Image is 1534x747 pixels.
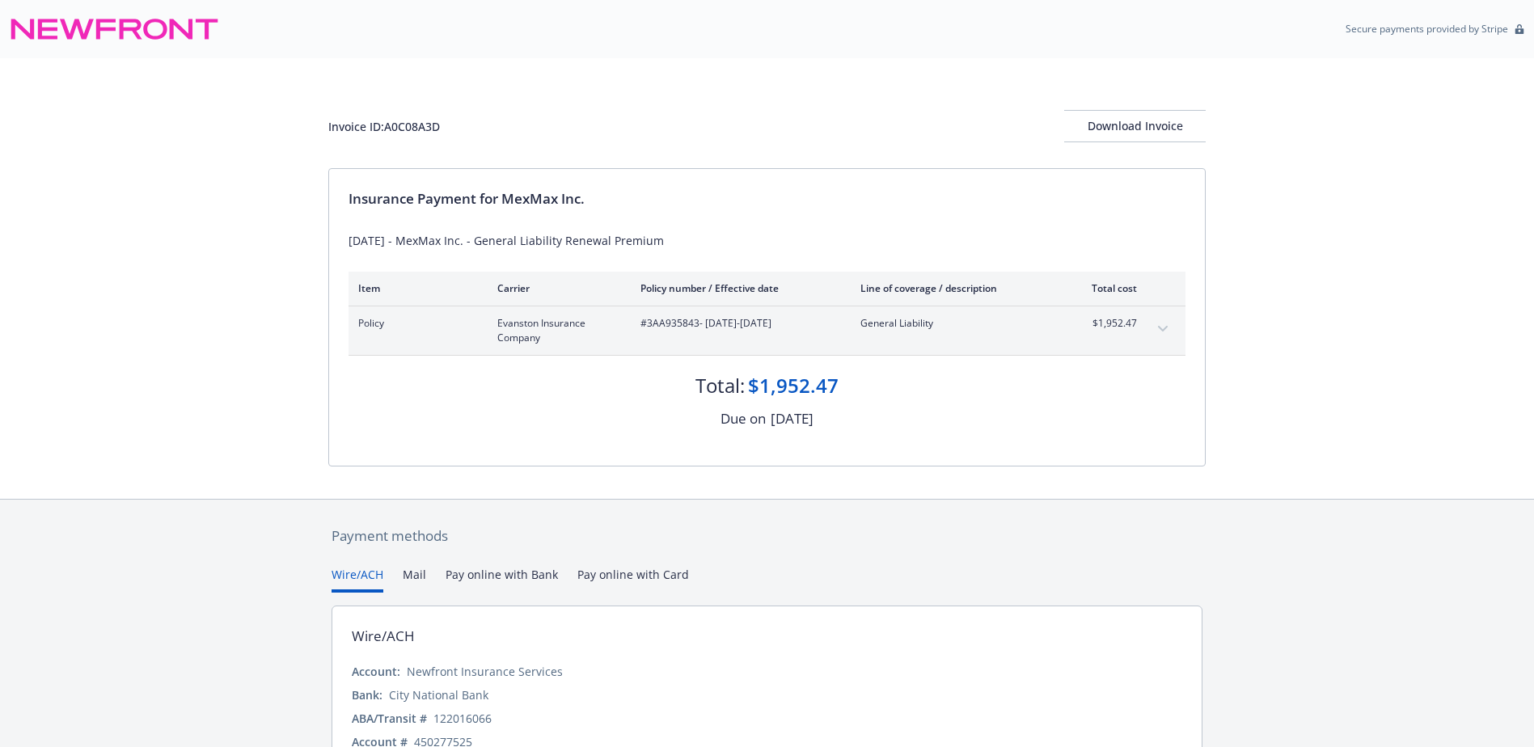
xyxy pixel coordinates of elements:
[328,118,440,135] div: Invoice ID: A0C08A3D
[771,408,813,429] div: [DATE]
[748,372,839,399] div: $1,952.47
[403,566,426,593] button: Mail
[349,306,1185,355] div: PolicyEvanston Insurance Company#3AA935843- [DATE]-[DATE]General Liability$1,952.47expand content
[497,316,615,345] span: Evanston Insurance Company
[1150,316,1176,342] button: expand content
[640,316,835,331] span: #3AA935843 - [DATE]-[DATE]
[349,232,1185,249] div: [DATE] - MexMax Inc. - General Liability Renewal Premium
[1064,110,1206,142] button: Download Invoice
[640,281,835,295] div: Policy number / Effective date
[352,686,382,703] div: Bank:
[1346,22,1508,36] p: Secure payments provided by Stripe
[446,566,558,593] button: Pay online with Bank
[352,710,427,727] div: ABA/Transit #
[352,663,400,680] div: Account:
[1076,281,1137,295] div: Total cost
[358,316,471,331] span: Policy
[695,372,745,399] div: Total:
[1064,111,1206,141] div: Download Invoice
[332,566,383,593] button: Wire/ACH
[332,525,1202,547] div: Payment methods
[860,316,1050,331] span: General Liability
[358,281,471,295] div: Item
[497,281,615,295] div: Carrier
[349,188,1185,209] div: Insurance Payment for MexMax Inc.
[577,566,689,593] button: Pay online with Card
[433,710,492,727] div: 122016066
[721,408,766,429] div: Due on
[1076,316,1137,331] span: $1,952.47
[352,626,415,647] div: Wire/ACH
[860,281,1050,295] div: Line of coverage / description
[389,686,488,703] div: City National Bank
[407,663,563,680] div: Newfront Insurance Services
